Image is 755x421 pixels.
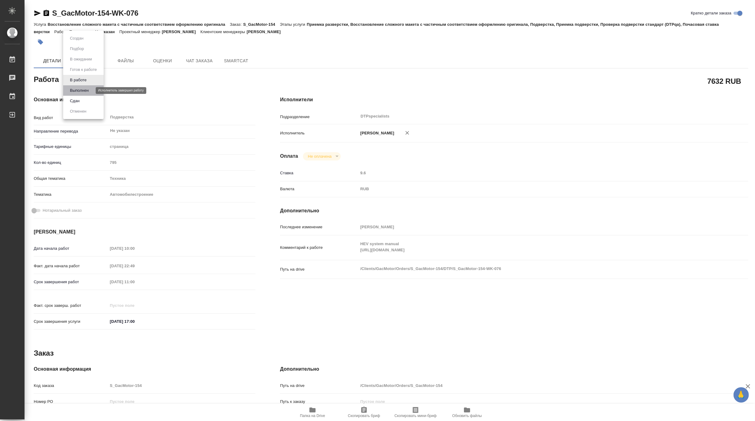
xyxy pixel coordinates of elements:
[68,66,99,73] button: Готов к работе
[68,98,81,104] button: Сдан
[68,87,90,94] button: Выполнен
[68,77,88,83] button: В работе
[68,45,86,52] button: Подбор
[68,35,85,42] button: Создан
[68,56,94,63] button: В ожидании
[68,108,88,115] button: Отменен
